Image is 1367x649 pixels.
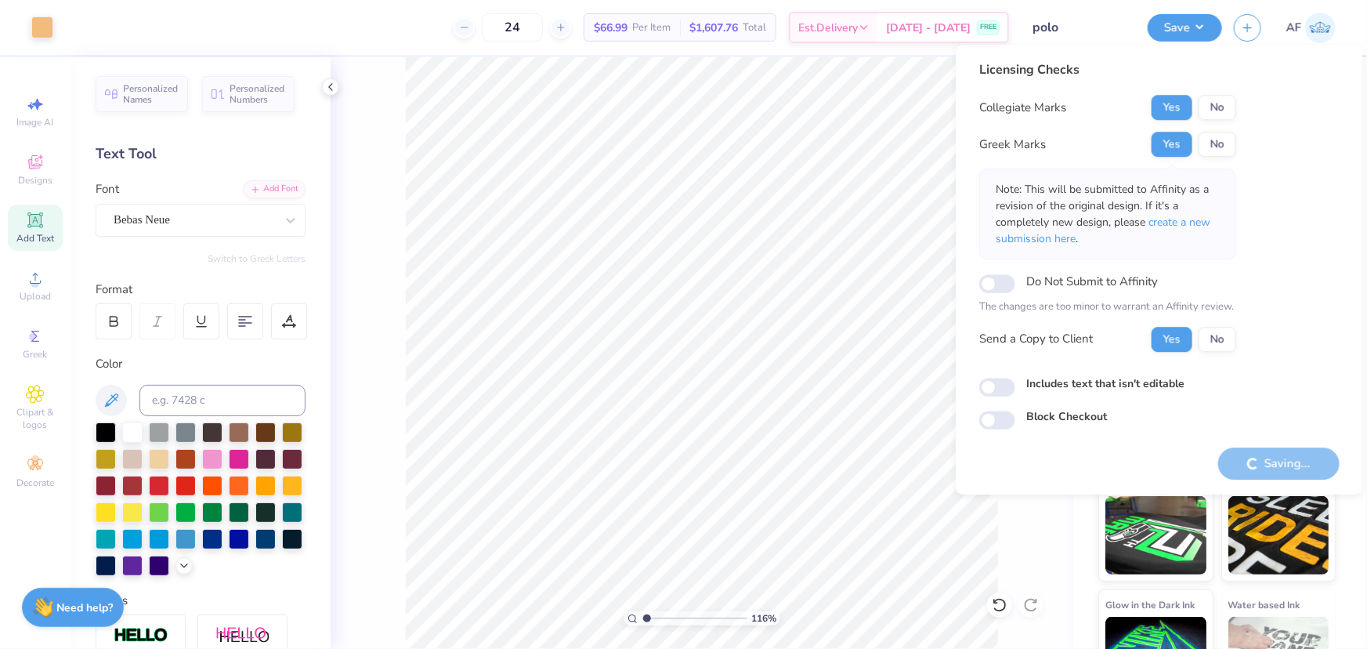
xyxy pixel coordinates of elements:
button: Yes [1152,327,1192,352]
span: 116 % [751,611,776,625]
div: Format [96,281,307,299]
div: Text Tool [96,143,306,165]
input: – – [482,13,543,42]
input: Untitled Design [1021,12,1136,43]
p: Note: This will be submitted to Affinity as a revision of the original design. If it's a complete... [996,181,1220,247]
button: No [1199,95,1236,120]
img: Metallic & Glitter Ink [1228,496,1329,575]
img: Shadow [215,626,270,646]
button: Save [1148,14,1222,42]
div: Licensing Checks [979,60,1236,79]
span: AF [1286,19,1301,37]
span: Personalized Names [123,83,179,105]
span: Upload [20,290,51,303]
button: Yes [1152,132,1192,157]
span: Image AI [17,116,54,129]
span: Glow in the Dark Ink [1105,596,1195,613]
span: Est. Delivery [798,20,858,36]
div: Collegiate Marks [979,99,1066,117]
span: Clipart & logos [8,406,63,431]
span: [DATE] - [DATE] [886,20,971,36]
button: No [1199,132,1236,157]
span: Total [743,20,766,36]
span: $1,607.76 [689,20,738,36]
span: Decorate [16,477,54,489]
span: Designs [18,174,52,187]
div: Color [96,355,306,373]
img: Ana Francesca Bustamante [1305,13,1336,43]
input: e.g. 7428 c [139,385,306,416]
span: Per Item [632,20,671,36]
div: Add Font [244,180,306,198]
img: Stroke [114,627,168,645]
button: Switch to Greek Letters [208,252,306,265]
span: Personalized Numbers [230,83,285,105]
div: Send a Copy to Client [979,331,1093,349]
label: Block Checkout [1026,408,1107,425]
p: The changes are too minor to warrant an Affinity review. [979,299,1236,315]
strong: Need help? [57,600,114,615]
button: No [1199,327,1236,352]
span: $66.99 [594,20,627,36]
label: Font [96,180,119,198]
span: Add Text [16,232,54,245]
span: create a new submission here [996,215,1210,246]
button: Yes [1152,95,1192,120]
span: Water based Ink [1228,596,1300,613]
a: AF [1286,13,1336,43]
label: Do Not Submit to Affinity [1026,271,1158,292]
div: Styles [96,592,306,610]
span: Greek [24,348,48,361]
span: FREE [980,22,996,33]
label: Includes text that isn't editable [1026,375,1184,392]
div: Greek Marks [979,136,1046,154]
img: Neon Ink [1105,496,1206,575]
